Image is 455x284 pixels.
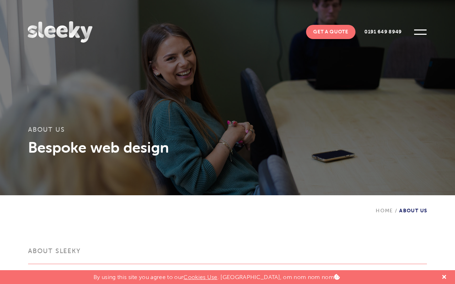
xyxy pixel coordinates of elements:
[376,208,393,214] a: Home
[357,25,409,39] a: 0191 649 8949
[28,21,92,43] img: Sleeky Web Design Newcastle
[183,274,218,280] a: Cookies Use
[306,25,355,39] a: Get A Quote
[28,138,427,156] h3: Bespoke web design
[28,126,427,138] h1: About Us
[393,208,399,214] span: /
[28,247,427,264] h3: About Sleeky
[93,270,340,280] p: By using this site you agree to our . [GEOGRAPHIC_DATA], om nom nom nom
[376,195,427,214] div: About Us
